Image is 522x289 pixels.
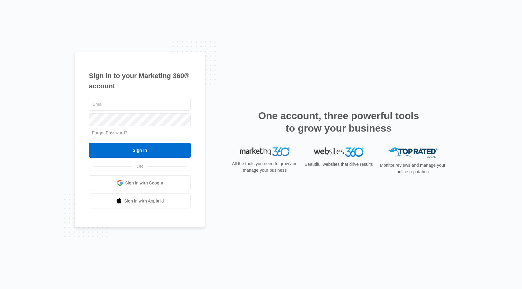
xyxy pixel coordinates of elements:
p: Beautiful websites that drive results [304,161,373,168]
span: OR [132,163,148,170]
a: Forgot Password? [92,130,127,135]
img: Websites 360 [314,147,364,156]
a: Sign in with Google [89,175,191,190]
input: Sign In [89,143,191,158]
a: Sign in with Apple Id [89,193,191,208]
p: Monitor reviews and manage your online reputation [378,162,447,175]
img: Top Rated Local [388,147,437,158]
span: Sign in with Google [125,180,163,186]
p: All the tools you need to grow and manage your business [230,161,300,174]
input: Email [89,98,191,111]
h2: One account, three powerful tools to grow your business [256,110,421,134]
img: Marketing 360 [240,147,290,156]
span: Sign in with Apple Id [124,198,164,204]
h1: Sign in to your Marketing 360® account [89,71,191,91]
